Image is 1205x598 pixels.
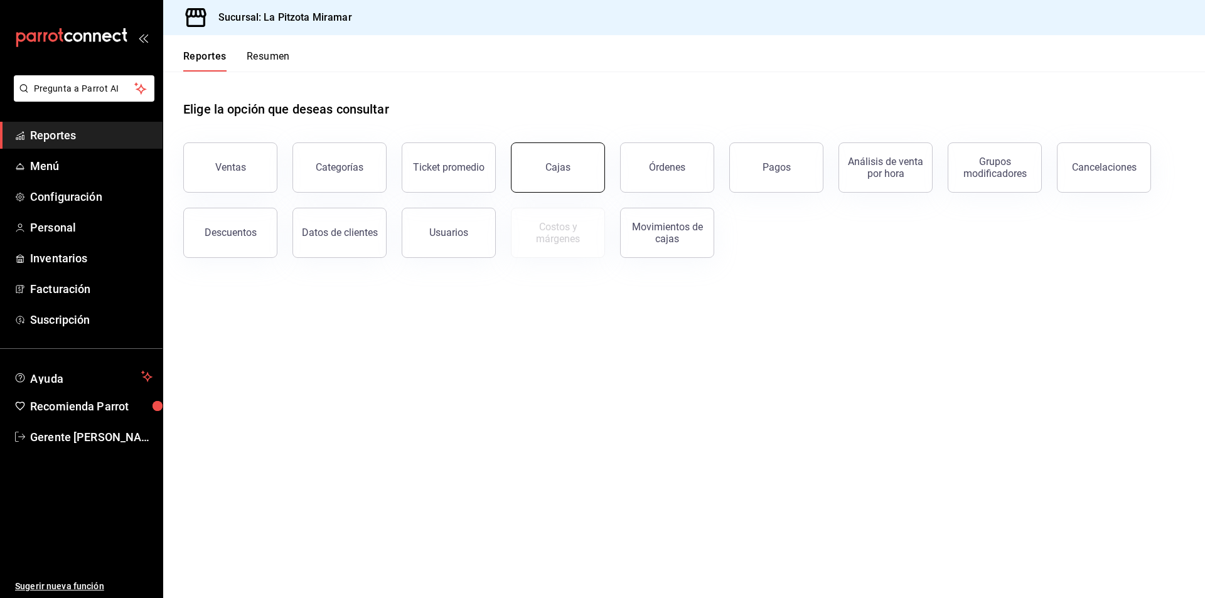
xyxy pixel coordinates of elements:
button: Análisis de venta por hora [838,142,933,193]
button: Pagos [729,142,823,193]
button: Categorías [292,142,387,193]
button: Descuentos [183,208,277,258]
a: Cajas [511,142,605,193]
div: Grupos modificadores [956,156,1034,179]
div: Datos de clientes [302,227,378,238]
span: Menú [30,158,153,174]
span: Reportes [30,127,153,144]
button: Movimientos de cajas [620,208,714,258]
span: Configuración [30,188,153,205]
div: Ticket promedio [413,161,485,173]
div: Categorías [316,161,363,173]
span: Suscripción [30,311,153,328]
div: Análisis de venta por hora [847,156,924,179]
div: Cajas [545,160,571,175]
span: Ayuda [30,369,136,384]
span: Inventarios [30,250,153,267]
div: Pagos [763,161,791,173]
h1: Elige la opción que deseas consultar [183,100,389,119]
button: Pregunta a Parrot AI [14,75,154,102]
button: Ventas [183,142,277,193]
span: Recomienda Parrot [30,398,153,415]
div: Costos y márgenes [519,221,597,245]
button: open_drawer_menu [138,33,148,43]
button: Resumen [247,50,290,72]
span: Facturación [30,280,153,297]
a: Pregunta a Parrot AI [9,91,154,104]
button: Ticket promedio [402,142,496,193]
button: Datos de clientes [292,208,387,258]
span: Personal [30,219,153,236]
button: Usuarios [402,208,496,258]
div: navigation tabs [183,50,290,72]
button: Contrata inventarios para ver este reporte [511,208,605,258]
div: Descuentos [205,227,257,238]
div: Movimientos de cajas [628,221,706,245]
div: Órdenes [649,161,685,173]
div: Usuarios [429,227,468,238]
button: Órdenes [620,142,714,193]
button: Cancelaciones [1057,142,1151,193]
span: Sugerir nueva función [15,580,153,593]
div: Cancelaciones [1072,161,1137,173]
h3: Sucursal: La Pitzota Miramar [208,10,352,25]
span: Gerente [PERSON_NAME] [30,429,153,446]
button: Grupos modificadores [948,142,1042,193]
div: Ventas [215,161,246,173]
span: Pregunta a Parrot AI [34,82,135,95]
button: Reportes [183,50,227,72]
